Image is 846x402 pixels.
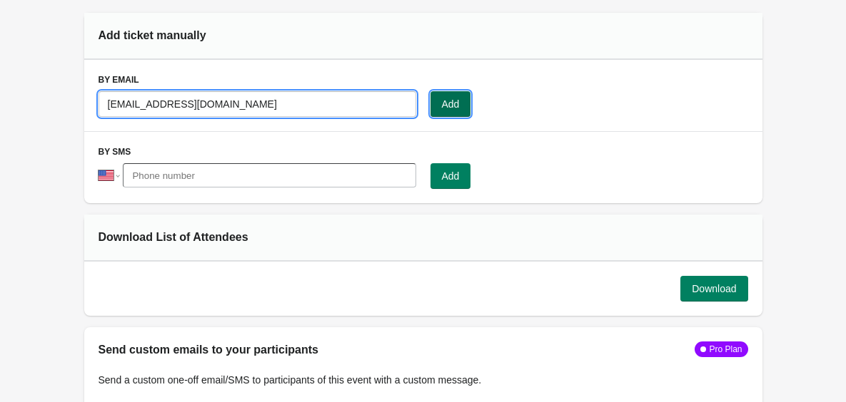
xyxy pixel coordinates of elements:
[706,344,742,355] div: Pro Plan
[99,74,748,86] h3: By Email
[99,359,748,394] div: Send a custom one-off email/SMS to participants of this event with a custom message.
[680,276,747,301] button: Download
[99,27,293,44] div: Add ticket manually
[123,163,416,187] input: Phone number
[99,146,748,158] h3: By SMS
[692,283,736,294] span: Download
[99,91,416,117] input: Email
[430,163,471,189] button: Add
[442,98,460,110] span: Add
[99,341,319,359] h2: Send custom emails to your participants
[99,229,293,246] div: Download List of Attendees
[442,170,460,182] span: Add
[430,91,471,117] button: Add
